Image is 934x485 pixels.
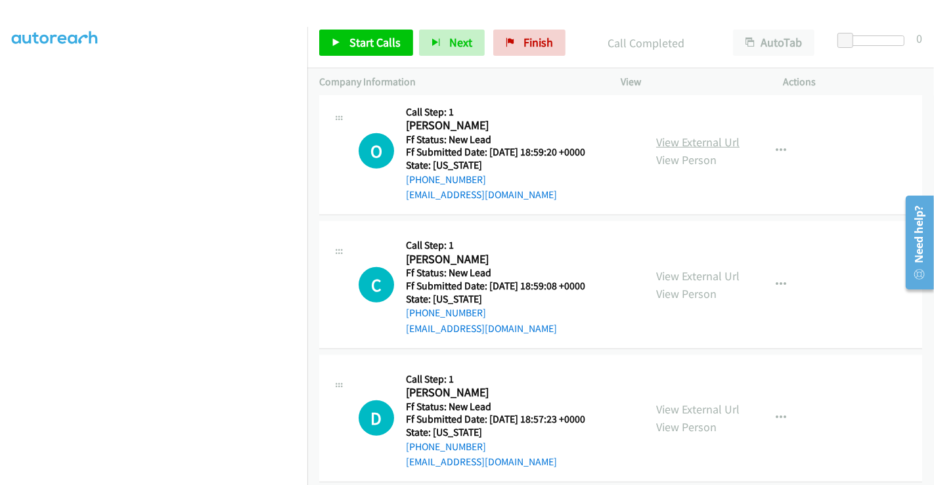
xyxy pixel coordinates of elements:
[493,30,566,56] a: Finish
[406,455,557,468] a: [EMAIL_ADDRESS][DOMAIN_NAME]
[359,267,394,303] div: The call is yet to be attempted
[406,118,585,133] h2: [PERSON_NAME]
[916,30,922,47] div: 0
[733,30,814,56] button: AutoTab
[406,385,585,400] h2: [PERSON_NAME]
[406,440,486,453] a: [PHONE_NUMBER]
[406,293,585,306] h5: State: [US_STATE]
[406,252,585,267] h2: [PERSON_NAME]
[406,413,585,426] h5: Ff Submitted Date: [DATE] 18:57:23 +0000
[359,400,394,436] h1: D
[349,35,401,50] span: Start Calls
[656,286,717,301] a: View Person
[406,159,585,172] h5: State: [US_STATE]
[406,280,585,293] h5: Ff Submitted Date: [DATE] 18:59:08 +0000
[406,426,585,439] h5: State: [US_STATE]
[897,190,934,295] iframe: Resource Center
[406,146,585,159] h5: Ff Submitted Date: [DATE] 18:59:20 +0000
[449,35,472,50] span: Next
[406,373,585,386] h5: Call Step: 1
[359,267,394,303] h1: C
[406,188,557,201] a: [EMAIL_ADDRESS][DOMAIN_NAME]
[406,306,486,319] a: [PHONE_NUMBER]
[656,268,740,284] a: View External Url
[419,30,485,56] button: Next
[406,400,585,413] h5: Ff Status: New Lead
[359,400,394,436] div: The call is yet to be attempted
[406,266,585,280] h5: Ff Status: New Lead
[406,322,557,335] a: [EMAIL_ADDRESS][DOMAIN_NAME]
[621,74,760,90] p: View
[656,402,740,417] a: View External Url
[583,34,709,52] p: Call Completed
[359,133,394,169] h1: O
[406,239,585,252] h5: Call Step: 1
[656,135,740,150] a: View External Url
[844,35,904,46] div: Delay between calls (in seconds)
[319,74,597,90] p: Company Information
[319,30,413,56] a: Start Calls
[523,35,553,50] span: Finish
[359,133,394,169] div: The call is yet to be attempted
[406,106,585,119] h5: Call Step: 1
[406,133,585,146] h5: Ff Status: New Lead
[406,173,486,186] a: [PHONE_NUMBER]
[656,419,717,434] a: View Person
[656,152,717,167] a: View Person
[784,74,923,90] p: Actions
